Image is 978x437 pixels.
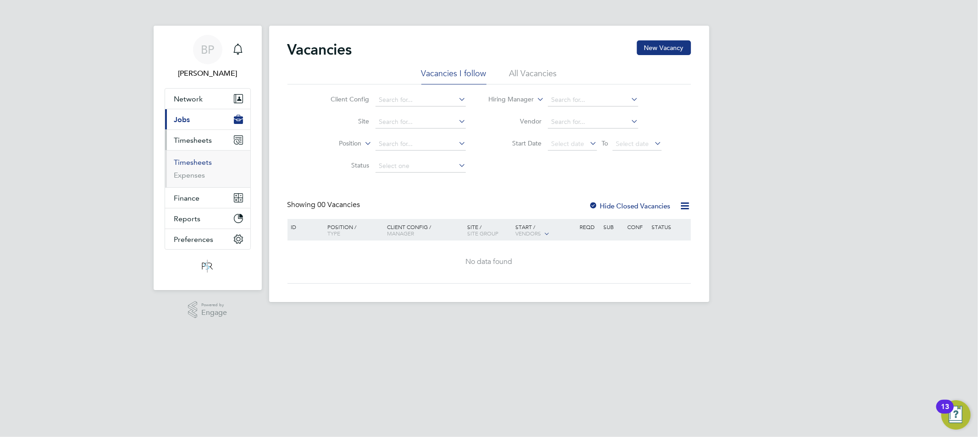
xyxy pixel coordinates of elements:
[467,230,498,237] span: Site Group
[376,160,466,173] input: Select one
[165,259,251,274] a: Go to home page
[316,95,369,103] label: Client Config
[385,219,465,241] div: Client Config /
[174,115,190,124] span: Jobs
[165,109,250,129] button: Jobs
[376,138,466,151] input: Search for...
[165,68,251,79] span: Ben Perkin
[387,230,414,237] span: Manager
[201,44,214,56] span: BP
[165,188,250,208] button: Finance
[548,116,638,129] input: Search for...
[289,257,690,267] div: No data found
[316,117,369,125] label: Site
[309,139,361,148] label: Position
[174,194,200,202] span: Finance
[320,219,385,241] div: Position /
[154,26,262,290] nav: Main navigation
[601,219,625,235] div: Sub
[165,130,250,150] button: Timesheets
[165,35,251,79] a: BP[PERSON_NAME]
[287,40,352,59] h2: Vacancies
[174,158,212,167] a: Timesheets
[551,140,584,148] span: Select date
[199,259,215,274] img: psrsolutions-logo-retina.png
[515,230,541,237] span: Vendors
[318,200,360,209] span: 00 Vacancies
[327,230,340,237] span: Type
[165,229,250,249] button: Preferences
[649,219,689,235] div: Status
[287,200,362,210] div: Showing
[165,208,250,229] button: Reports
[316,161,369,169] label: Status
[599,137,611,149] span: To
[548,94,638,106] input: Search for...
[188,301,227,319] a: Powered byEngage
[174,235,214,244] span: Preferences
[625,219,649,235] div: Conf
[174,136,212,145] span: Timesheets
[165,89,250,109] button: Network
[165,150,250,187] div: Timesheets
[509,68,557,84] li: All Vacancies
[465,219,513,241] div: Site /
[513,219,577,242] div: Start /
[201,301,227,309] span: Powered by
[174,214,201,223] span: Reports
[489,117,541,125] label: Vendor
[174,95,203,103] span: Network
[376,94,466,106] input: Search for...
[489,139,541,147] label: Start Date
[616,140,649,148] span: Select date
[376,116,466,129] input: Search for...
[577,219,601,235] div: Reqd
[637,40,691,55] button: New Vacancy
[174,171,205,179] a: Expenses
[481,95,534,104] label: Hiring Manager
[201,309,227,317] span: Engage
[941,407,949,419] div: 13
[941,400,971,430] button: Open Resource Center, 13 new notifications
[421,68,486,84] li: Vacancies I follow
[289,219,321,235] div: ID
[589,202,671,210] label: Hide Closed Vacancies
